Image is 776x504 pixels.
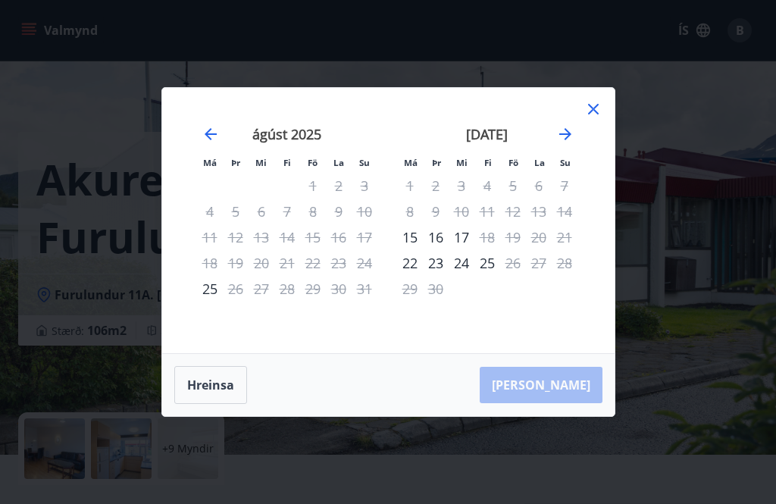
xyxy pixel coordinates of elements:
[449,250,474,276] td: Choose miðvikudagur, 24. september 2025 as your check-in date. It’s available.
[423,250,449,276] div: 23
[456,157,468,168] small: Mi
[552,250,577,276] td: Not available. sunnudagur, 28. september 2025
[300,224,326,250] td: Not available. föstudagur, 15. ágúst 2025
[197,224,223,250] td: Not available. mánudagur, 11. ágúst 2025
[197,276,223,302] td: Choose mánudagur, 25. ágúst 2025 as your check-in date. It’s available.
[308,157,318,168] small: Fö
[274,199,300,224] td: Not available. fimmtudagur, 7. ágúst 2025
[300,276,326,302] td: Not available. föstudagur, 29. ágúst 2025
[500,199,526,224] td: Not available. föstudagur, 12. september 2025
[326,224,352,250] td: Not available. laugardagur, 16. ágúst 2025
[534,157,545,168] small: La
[359,157,370,168] small: Su
[526,250,552,276] td: Not available. laugardagur, 27. september 2025
[552,173,577,199] td: Not available. sunnudagur, 7. september 2025
[223,250,249,276] td: Not available. þriðjudagur, 19. ágúst 2025
[552,224,577,250] td: Not available. sunnudagur, 21. september 2025
[432,157,441,168] small: Þr
[500,224,526,250] td: Not available. föstudagur, 19. september 2025
[466,125,508,143] strong: [DATE]
[404,157,418,168] small: Má
[197,250,223,276] td: Not available. mánudagur, 18. ágúst 2025
[474,199,500,224] td: Not available. fimmtudagur, 11. september 2025
[255,157,267,168] small: Mi
[326,276,352,302] td: Not available. laugardagur, 30. ágúst 2025
[352,224,377,250] td: Not available. sunnudagur, 17. ágúst 2025
[352,250,377,276] td: Not available. sunnudagur, 24. ágúst 2025
[474,250,500,276] div: 25
[203,157,217,168] small: Má
[484,157,492,168] small: Fi
[180,106,596,335] div: Calendar
[526,199,552,224] td: Not available. laugardagur, 13. september 2025
[249,224,274,250] td: Not available. miðvikudagur, 13. ágúst 2025
[552,199,577,224] td: Not available. sunnudagur, 14. september 2025
[449,224,474,250] td: Choose miðvikudagur, 17. september 2025 as your check-in date. It’s available.
[326,199,352,224] td: Not available. laugardagur, 9. ágúst 2025
[352,173,377,199] td: Not available. sunnudagur, 3. ágúst 2025
[449,224,474,250] div: 17
[352,199,377,224] td: Not available. sunnudagur, 10. ágúst 2025
[474,224,500,250] div: Aðeins útritun í boði
[300,173,326,199] td: Not available. föstudagur, 1. ágúst 2025
[500,250,526,276] td: Not available. föstudagur, 26. september 2025
[474,250,500,276] td: Choose fimmtudagur, 25. september 2025 as your check-in date. It’s available.
[423,276,449,302] td: Not available. þriðjudagur, 30. september 2025
[197,199,223,224] td: Not available. mánudagur, 4. ágúst 2025
[423,250,449,276] td: Choose þriðjudagur, 23. september 2025 as your check-in date. It’s available.
[300,199,326,224] td: Not available. föstudagur, 8. ágúst 2025
[500,250,526,276] div: Aðeins útritun í boði
[283,157,291,168] small: Fi
[500,173,526,199] td: Not available. föstudagur, 5. september 2025
[397,250,423,276] div: Aðeins innritun í boði
[174,366,247,404] button: Hreinsa
[223,276,249,302] div: Aðeins útritun í boði
[202,125,220,143] div: Move backward to switch to the previous month.
[449,250,474,276] div: 24
[526,173,552,199] td: Not available. laugardagur, 6. september 2025
[249,276,274,302] td: Not available. miðvikudagur, 27. ágúst 2025
[397,224,423,250] td: Choose mánudagur, 15. september 2025 as your check-in date. It’s available.
[197,276,223,302] div: Aðeins innritun í boði
[474,224,500,250] td: Not available. fimmtudagur, 18. september 2025
[300,250,326,276] td: Not available. föstudagur, 22. ágúst 2025
[474,173,500,199] td: Not available. fimmtudagur, 4. september 2025
[352,276,377,302] td: Not available. sunnudagur, 31. ágúst 2025
[560,157,571,168] small: Su
[556,125,574,143] div: Move forward to switch to the next month.
[397,173,423,199] td: Not available. mánudagur, 1. september 2025
[449,173,474,199] td: Not available. miðvikudagur, 3. september 2025
[423,224,449,250] div: 16
[252,125,321,143] strong: ágúst 2025
[397,276,423,302] td: Not available. mánudagur, 29. september 2025
[526,224,552,250] td: Not available. laugardagur, 20. september 2025
[397,250,423,276] td: Choose mánudagur, 22. september 2025 as your check-in date. It’s available.
[231,157,240,168] small: Þr
[223,224,249,250] td: Not available. þriðjudagur, 12. ágúst 2025
[274,250,300,276] td: Not available. fimmtudagur, 21. ágúst 2025
[249,250,274,276] td: Not available. miðvikudagur, 20. ágúst 2025
[326,250,352,276] td: Not available. laugardagur, 23. ágúst 2025
[423,224,449,250] td: Choose þriðjudagur, 16. september 2025 as your check-in date. It’s available.
[326,173,352,199] td: Not available. laugardagur, 2. ágúst 2025
[274,224,300,250] td: Not available. fimmtudagur, 14. ágúst 2025
[274,276,300,302] td: Not available. fimmtudagur, 28. ágúst 2025
[423,173,449,199] td: Not available. þriðjudagur, 2. september 2025
[423,199,449,224] td: Not available. þriðjudagur, 9. september 2025
[223,276,249,302] td: Not available. þriðjudagur, 26. ágúst 2025
[223,199,249,224] td: Not available. þriðjudagur, 5. ágúst 2025
[397,224,423,250] div: Aðeins innritun í boði
[508,157,518,168] small: Fö
[333,157,344,168] small: La
[249,199,274,224] td: Not available. miðvikudagur, 6. ágúst 2025
[397,199,423,224] td: Not available. mánudagur, 8. september 2025
[449,199,474,224] td: Not available. miðvikudagur, 10. september 2025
